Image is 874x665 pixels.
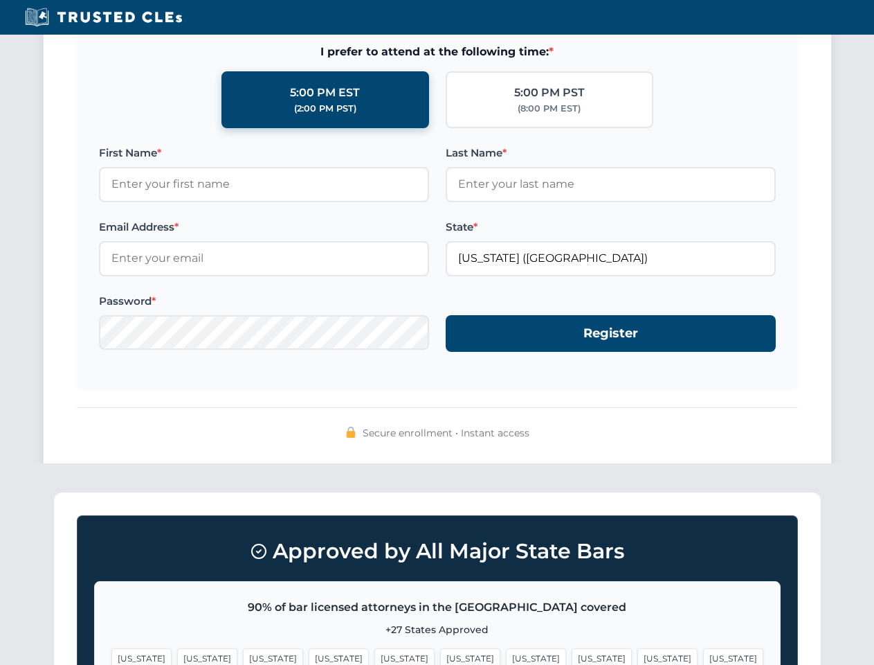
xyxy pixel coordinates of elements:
[294,102,356,116] div: (2:00 PM PST)
[94,533,781,570] h3: Approved by All Major State Bars
[446,241,776,276] input: Florida (FL)
[363,425,529,441] span: Secure enrollment • Instant access
[111,622,763,637] p: +27 States Approved
[446,219,776,236] label: State
[99,43,776,61] span: I prefer to attend at the following time:
[518,102,581,116] div: (8:00 PM EST)
[446,167,776,202] input: Enter your last name
[99,219,429,236] label: Email Address
[446,315,776,352] button: Register
[345,427,356,438] img: 🔒
[111,598,763,617] p: 90% of bar licensed attorneys in the [GEOGRAPHIC_DATA] covered
[99,145,429,161] label: First Name
[99,293,429,310] label: Password
[99,167,429,202] input: Enter your first name
[514,84,585,102] div: 5:00 PM PST
[290,84,360,102] div: 5:00 PM EST
[99,241,429,276] input: Enter your email
[21,7,186,28] img: Trusted CLEs
[446,145,776,161] label: Last Name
